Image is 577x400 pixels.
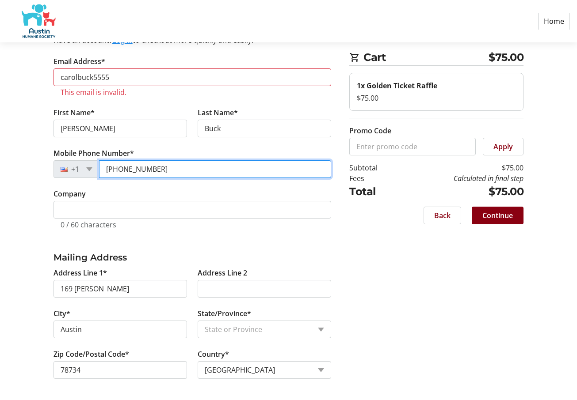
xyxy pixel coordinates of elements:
button: Continue [472,207,524,224]
label: First Name* [53,107,95,118]
label: Promo Code [349,125,391,136]
label: Country* [198,349,229,359]
div: $75.00 [357,93,516,103]
span: Cart [363,49,489,65]
td: $75.00 [400,162,524,173]
tr-character-limit: 0 / 60 characters [61,220,116,230]
input: Enter promo code [349,138,476,155]
td: Fees [349,173,400,184]
td: $75.00 [400,184,524,200]
td: Subtotal [349,162,400,173]
input: Address [53,280,187,298]
label: Address Line 1* [53,268,107,278]
span: Back [434,210,451,221]
span: $75.00 [489,49,524,65]
label: Zip Code/Postal Code* [53,349,129,359]
h3: Mailing Address [53,251,332,264]
label: City* [53,308,70,319]
a: Home [538,13,570,30]
span: Continue [482,210,513,221]
label: Company [53,189,86,199]
td: Total [349,184,400,200]
input: City [53,321,187,338]
button: Back [424,207,461,224]
span: Apply [493,141,513,152]
button: Apply [483,138,524,155]
img: Austin Humane Society's Logo [7,4,70,39]
label: Mobile Phone Number* [53,148,134,158]
input: Zip or Postal Code [53,361,187,379]
td: Calculated in final step [400,173,524,184]
input: (201) 555-0123 [99,160,332,178]
label: Address Line 2 [198,268,247,278]
label: State/Province* [198,308,251,319]
strong: 1x Golden Ticket Raffle [357,81,437,91]
tr-error: This email is invalid. [61,88,325,97]
label: Last Name* [198,107,238,118]
label: Email Address* [53,56,105,67]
